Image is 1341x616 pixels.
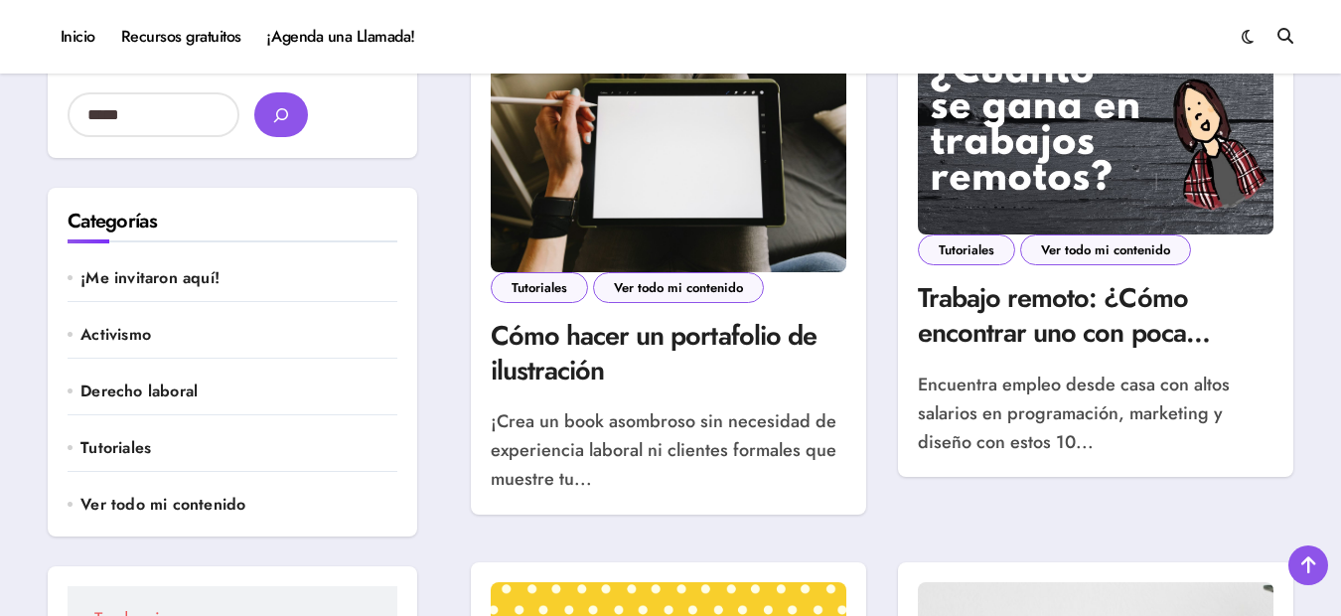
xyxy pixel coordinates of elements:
a: Ver todo mi contenido [593,272,764,303]
p: ¡Crea un book asombroso sin necesidad de experiencia laboral ni clientes formales que muestre tu... [491,407,846,495]
a: Tutoriales [918,234,1015,265]
a: Inicio [48,10,108,64]
a: ¡Me invitaron aquí! [80,267,397,289]
a: Ver todo mi contenido [80,494,397,516]
h2: Categorías [68,208,397,235]
a: Tutoriales [491,272,588,303]
a: Activismo [80,324,397,346]
a: Derecho laboral [80,381,397,402]
a: Recursos gratuitos [108,10,254,64]
a: Cómo hacer un portafolio de ilustración [491,316,817,389]
p: Encuentra empleo desde casa con altos salarios en programación, marketing y diseño con estos 10... [918,371,1273,458]
a: ¡Agenda una Llamada! [254,10,428,64]
a: Trabajo remoto: ¿Cómo encontrar uno con poca experiencia? ¿Cuánto ganaría? [918,278,1270,386]
a: Ver todo mi contenido [1020,234,1191,265]
a: Tutoriales [80,437,397,459]
button: buscar [254,92,308,137]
